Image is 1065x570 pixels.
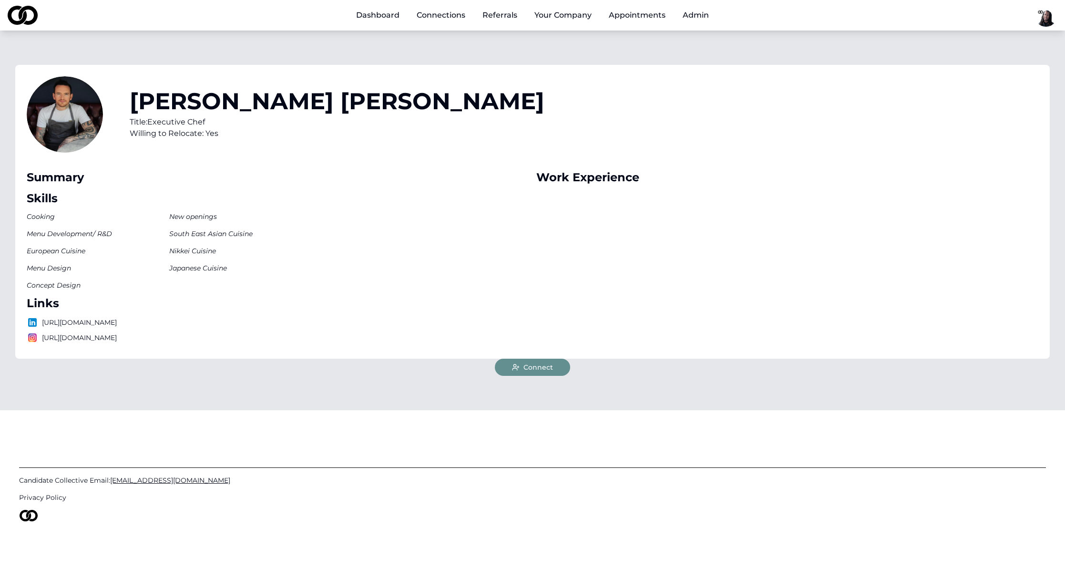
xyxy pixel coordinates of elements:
div: Cooking [27,212,112,221]
p: [URL][DOMAIN_NAME] [27,332,529,343]
h1: [PERSON_NAME] [PERSON_NAME] [130,90,544,113]
a: Referrals [475,6,525,25]
a: Appointments [601,6,673,25]
span: [EMAIL_ADDRESS][DOMAIN_NAME] [110,476,230,485]
div: Skills [27,191,529,206]
p: [URL][DOMAIN_NAME] [27,317,529,328]
div: Menu Development/ R&D [27,229,112,238]
div: Menu Design [27,263,112,273]
a: Privacy Policy [19,493,1046,502]
a: Candidate Collective Email:[EMAIL_ADDRESS][DOMAIN_NAME] [19,476,1046,485]
div: New openings [169,212,253,221]
div: Title: Executive Chef [130,116,544,128]
img: fc566690-cf65-45d8-a465-1d4f683599e2-basimCC1-profile_picture.png [1034,4,1057,27]
div: Work Experience [536,170,1038,185]
a: Connections [409,6,473,25]
img: 5b685894-f4b2-4658-9c9f-b89460f86db7-IMG_2192-profile_picture.jpeg [27,76,103,153]
div: Links [27,296,529,311]
div: South East Asian Cuisine [169,229,253,238]
div: Japanese Cuisine [169,263,253,273]
img: logo [19,510,38,521]
img: logo [27,317,38,328]
div: Willing to Relocate: Yes [130,128,544,139]
button: Your Company [527,6,599,25]
button: Admin [675,6,717,25]
button: Connect [495,359,570,376]
div: Nikkei Cuisine [169,246,253,256]
div: European Cuisine [27,246,112,256]
img: logo [8,6,38,25]
div: Concept Design [27,280,112,290]
img: logo [27,332,38,343]
nav: Main [348,6,717,25]
div: Summary [27,170,529,185]
span: Connect [523,363,553,372]
a: Dashboard [348,6,407,25]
